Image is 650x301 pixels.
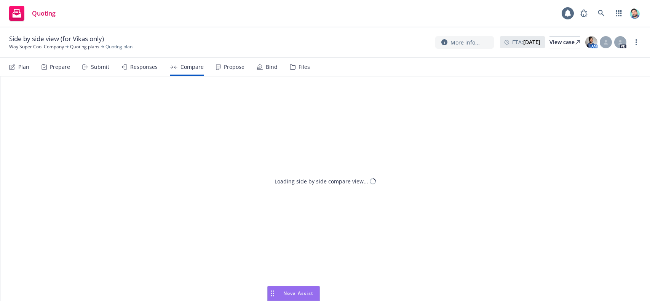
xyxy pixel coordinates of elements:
[512,38,540,46] span: ETA :
[594,6,609,21] a: Search
[267,286,320,301] button: Nova Assist
[549,37,580,48] div: View case
[9,34,104,43] span: Side by side view (for Vikas only)
[91,64,109,70] div: Submit
[435,36,494,49] button: More info...
[9,43,64,50] a: Way Super Cool Company
[180,64,204,70] div: Compare
[32,10,56,16] span: Quoting
[576,6,591,21] a: Report a Bug
[130,64,158,70] div: Responses
[611,6,626,21] a: Switch app
[50,64,70,70] div: Prepare
[283,290,313,296] span: Nova Assist
[585,36,597,48] img: photo
[275,177,368,185] div: Loading side by side compare view...
[299,64,310,70] div: Files
[549,36,580,48] a: View case
[70,43,99,50] a: Quoting plans
[6,3,59,24] a: Quoting
[629,7,641,19] img: photo
[450,38,480,46] span: More info...
[266,64,278,70] div: Bind
[105,43,133,50] span: Quoting plan
[18,64,29,70] div: Plan
[523,38,540,46] strong: [DATE]
[224,64,244,70] div: Propose
[268,286,277,301] div: Drag to move
[632,38,641,47] a: more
